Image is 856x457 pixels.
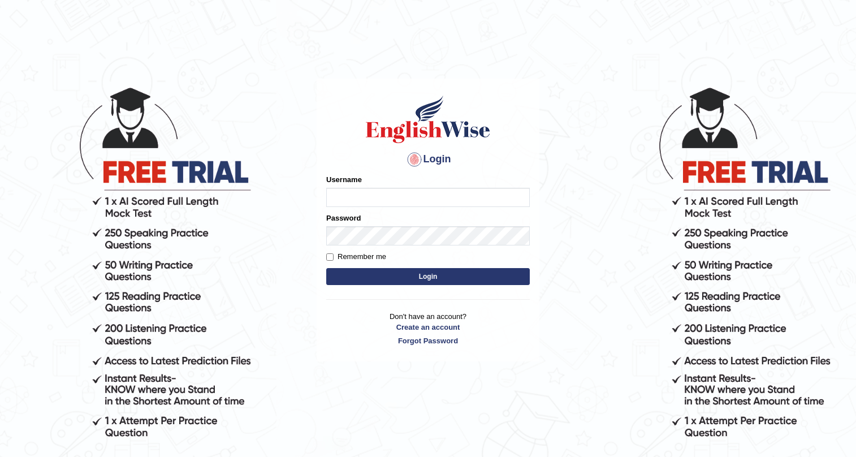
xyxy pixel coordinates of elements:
[326,150,530,169] h4: Login
[326,253,334,261] input: Remember me
[326,174,362,185] label: Username
[326,322,530,333] a: Create an account
[326,311,530,346] p: Don't have an account?
[326,335,530,346] a: Forgot Password
[326,213,361,223] label: Password
[326,268,530,285] button: Login
[326,251,386,262] label: Remember me
[364,94,492,145] img: Logo of English Wise sign in for intelligent practice with AI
